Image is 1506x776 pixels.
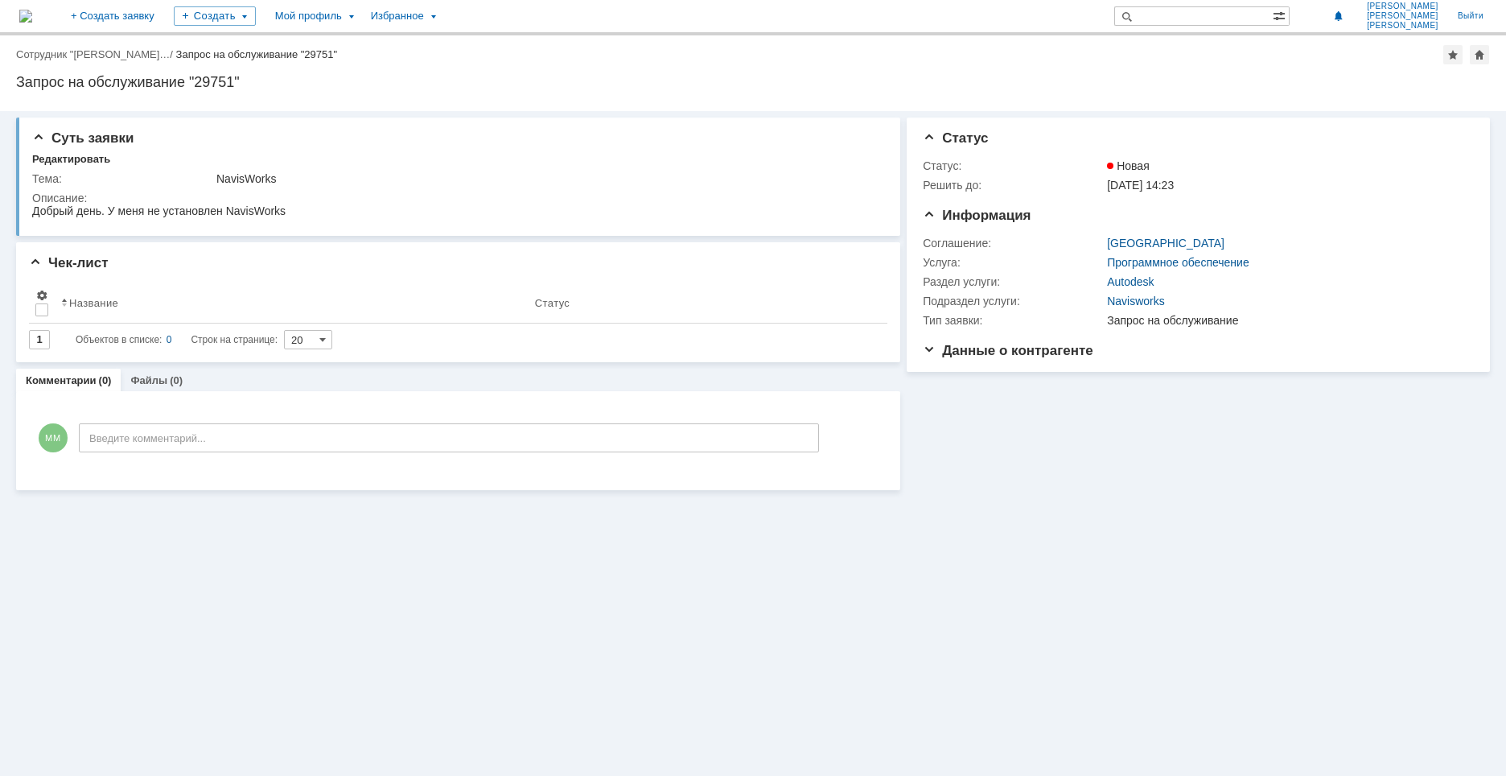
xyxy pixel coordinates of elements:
[923,275,1104,288] div: Раздел услуги:
[32,130,134,146] span: Суть заявки
[1367,21,1438,31] span: [PERSON_NAME]
[76,334,162,345] span: Объектов в списке:
[1107,256,1249,269] a: Программное обеспечение
[32,172,213,185] div: Тема:
[923,208,1031,223] span: Информация
[76,330,278,349] i: Строк на странице:
[923,237,1104,250] div: Соглашение:
[69,297,118,309] div: Название
[16,48,176,60] div: /
[1367,2,1438,11] span: [PERSON_NAME]
[1107,159,1150,172] span: Новая
[1107,179,1174,192] span: [DATE] 14:23
[167,330,172,349] div: 0
[32,192,879,204] div: Описание:
[35,289,48,302] span: Настройки
[1367,11,1438,21] span: [PERSON_NAME]
[923,295,1104,308] div: Подраздел услуги:
[923,179,1104,192] div: Решить до:
[99,374,112,386] div: (0)
[170,374,183,386] div: (0)
[174,6,256,26] div: Создать
[32,153,110,166] div: Редактировать
[1107,314,1465,327] div: Запрос на обслуживание
[19,10,32,23] a: Перейти на домашнюю страницу
[923,130,988,146] span: Статус
[923,159,1104,172] div: Статус:
[39,423,68,452] span: ММ
[1107,237,1224,250] a: [GEOGRAPHIC_DATA]
[19,10,32,23] img: logo
[1273,7,1289,23] span: Расширенный поиск
[29,255,109,270] span: Чек-лист
[216,172,876,185] div: NavisWorks
[535,297,570,309] div: Статус
[130,374,167,386] a: Файлы
[16,48,170,60] a: Сотрудник "[PERSON_NAME]…
[26,374,97,386] a: Комментарии
[1470,45,1489,64] div: Сделать домашней страницей
[1443,45,1463,64] div: Добавить в избранное
[1107,295,1165,308] a: Navisworks
[923,343,1093,358] span: Данные о контрагенте
[1107,275,1154,288] a: Autodesk
[176,48,338,60] div: Запрос на обслуживание "29751"
[55,283,529,324] th: Название
[923,256,1104,269] div: Услуга:
[529,283,874,324] th: Статус
[16,74,1490,90] div: Запрос на обслуживание "29751"
[923,314,1104,327] div: Тип заявки:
